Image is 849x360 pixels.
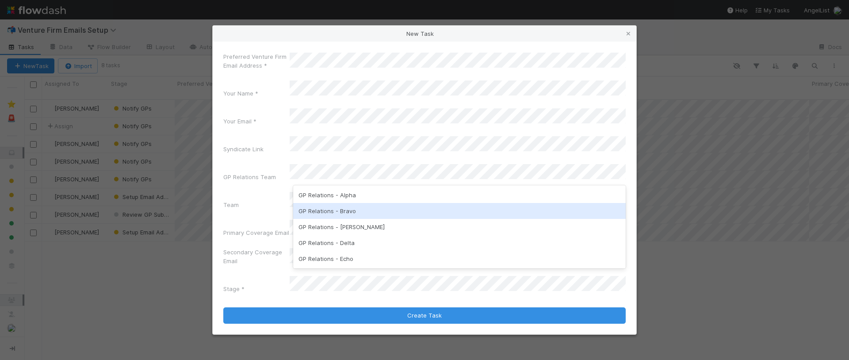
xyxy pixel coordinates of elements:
div: New Task [213,26,636,42]
label: Secondary Coverage Email [223,248,290,265]
div: GP Relations - Delta [293,235,626,251]
label: Primary Coverage Email [223,228,289,237]
button: Create Task [223,307,626,324]
label: GP Relations Team [223,172,276,181]
label: Syndicate Link [223,145,264,153]
label: Stage * [223,284,245,293]
label: Preferred Venture Firm Email Address * [223,52,290,70]
div: GP Relations - [PERSON_NAME] [293,219,626,235]
label: Team [223,200,239,209]
label: Your Email * [223,117,256,126]
div: GP Relations - Echo [293,251,626,267]
div: GP Relations - Alpha [293,187,626,203]
label: Your Name * [223,89,258,98]
div: GP Relations - Bravo [293,203,626,219]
